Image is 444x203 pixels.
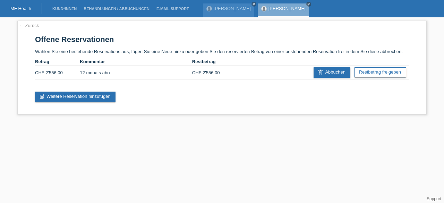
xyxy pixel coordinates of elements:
[35,35,409,44] h1: Offene Reservationen
[35,66,80,79] td: CHF 2'556.00
[35,58,80,66] th: Betrag
[314,67,350,78] a: add_shopping_cartAbbuchen
[80,7,153,11] a: Behandlungen / Abbuchungen
[306,2,311,7] a: close
[10,6,31,11] a: MF Health
[192,58,237,66] th: Restbetrag
[214,6,251,11] a: [PERSON_NAME]
[192,66,237,79] td: CHF 2'556.00
[49,7,80,11] a: Kund*innen
[19,23,39,28] a: ← Zurück
[252,2,256,6] i: close
[251,2,256,7] a: close
[35,92,116,102] a: post_addWeitere Reservation hinzufügen
[80,58,192,66] th: Kommentar
[268,6,306,11] a: [PERSON_NAME]
[318,69,323,75] i: add_shopping_cart
[427,196,441,201] a: Support
[39,94,45,99] i: post_add
[80,66,192,79] td: 12 monats abo
[17,21,427,115] div: Wählen Sie eine bestehende Reservations aus, fügen Sie eine Neue hinzu oder geben Sie den reservi...
[153,7,193,11] a: E-Mail Support
[307,2,310,6] i: close
[355,67,406,77] a: Restbetrag freigeben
